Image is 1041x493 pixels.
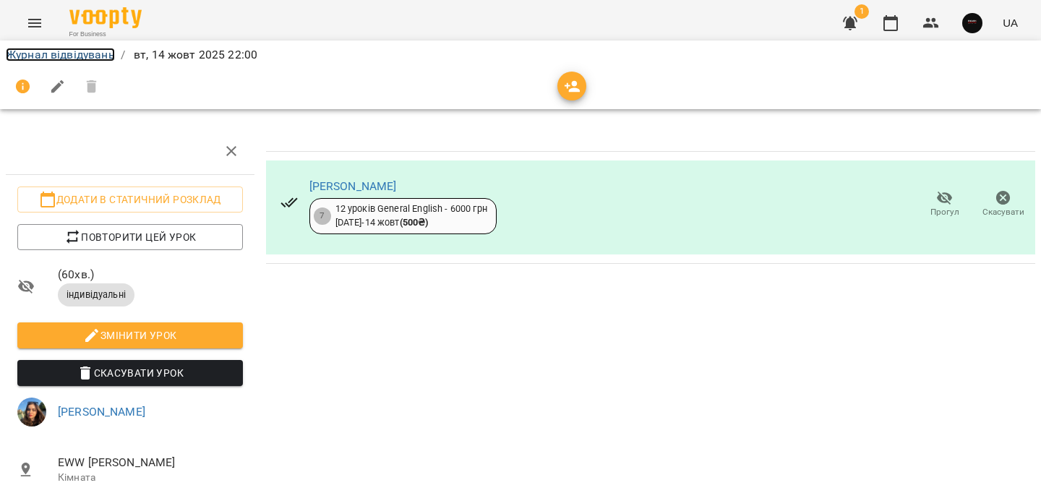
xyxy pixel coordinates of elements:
a: [PERSON_NAME] [58,405,145,419]
img: Voopty Logo [69,7,142,28]
span: Повторити цей урок [29,228,231,246]
a: [PERSON_NAME] [309,179,397,193]
img: 5eed76f7bd5af536b626cea829a37ad3.jpg [962,13,982,33]
button: Скасувати Урок [17,360,243,386]
div: 12 уроків General English - 6000 грн [DATE] - 14 жовт [335,202,487,229]
button: Скасувати [974,184,1032,225]
span: ( 60 хв. ) [58,266,243,283]
b: ( 500 ₴ ) [400,217,429,228]
span: For Business [69,30,142,39]
button: Повторити цей урок [17,224,243,250]
button: Додати в статичний розклад [17,187,243,213]
p: вт, 14 жовт 2025 22:00 [131,46,257,64]
button: Прогул [915,184,974,225]
nav: breadcrumb [6,46,1035,64]
span: UA [1003,15,1018,30]
button: Змінити урок [17,322,243,348]
img: 11d839d777b43516e4e2c1a6df0945d0.jpeg [17,398,46,426]
span: Прогул [930,206,959,218]
a: Журнал відвідувань [6,48,115,61]
p: Кімната [58,471,243,485]
button: UA [997,9,1024,36]
span: EWW [PERSON_NAME] [58,454,243,471]
span: Скасувати Урок [29,364,231,382]
div: 7 [314,207,331,225]
span: Скасувати [982,206,1024,218]
span: Додати в статичний розклад [29,191,231,208]
span: Змінити урок [29,327,231,344]
span: 1 [854,4,869,19]
button: Menu [17,6,52,40]
li: / [121,46,125,64]
span: індивідуальні [58,288,134,301]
